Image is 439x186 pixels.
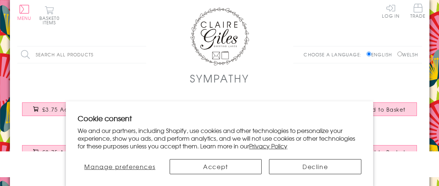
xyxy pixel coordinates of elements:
[17,97,118,129] a: Sympathy Card, Sorry, Thinking of you, Embellished with pompoms £3.75 Add to Basket
[410,4,426,20] a: Trade
[43,15,60,26] span: 0 items
[17,140,118,171] a: Sympathy Card, Flowers, Embellished with a colourful tassel £3.75 Add to Basket
[17,5,32,20] button: Menu
[190,71,249,86] h1: Sympathy
[84,162,155,171] span: Manage preferences
[346,148,406,156] span: £3.50 Add to Basket
[42,106,102,113] span: £3.75 Add to Basket
[190,7,249,66] img: Claire Giles Greetings Cards
[22,145,113,159] button: £3.75 Add to Basket
[118,97,220,129] a: Sympathy, Sorry, Thinking of you Card, Blue Star, Embellished with a padded star £3.50 Add to Basket
[382,4,400,18] a: Log In
[367,52,371,56] input: English
[397,52,402,56] input: Welsh
[78,127,361,150] p: We and our partners, including Shopify, use cookies and other technologies to personalize your ex...
[220,97,321,129] a: Sympathy, Sorry, Thinking of you Card, Fern Flowers, Thoughts & Prayers £3.50 Add to Basket
[78,113,361,123] h2: Cookie consent
[17,15,32,21] span: Menu
[321,97,422,129] a: Sympathy, Sorry, Thinking of you Card, Watercolour, With Sympathy £3.50 Add to Basket
[397,51,418,58] label: Welsh
[39,6,60,25] button: Basket0 items
[367,51,396,58] label: English
[346,106,406,113] span: £3.50 Add to Basket
[17,46,146,63] input: Search all products
[269,159,361,174] button: Decline
[42,148,102,156] span: £3.75 Add to Basket
[170,159,262,174] button: Accept
[22,102,113,116] button: £3.75 Add to Basket
[78,159,162,174] button: Manage preferences
[304,51,365,58] p: Choose a language:
[410,4,426,18] span: Trade
[139,46,146,63] input: Search
[249,141,287,150] a: Privacy Policy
